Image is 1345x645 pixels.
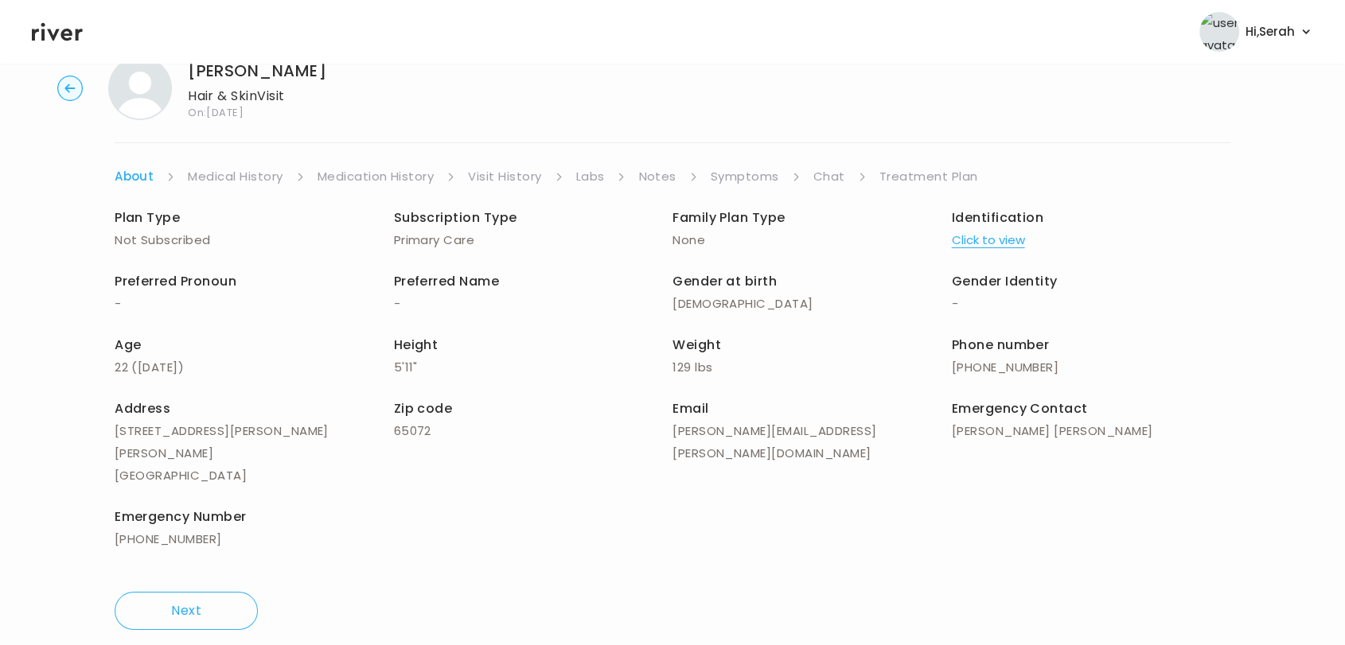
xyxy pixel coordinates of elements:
span: Gender Identity [952,272,1058,290]
span: Weight [672,336,721,354]
p: Primary Care [394,229,673,251]
span: Emergency Number [115,507,247,526]
p: 5'11" [394,356,673,379]
span: Gender at birth [672,272,777,290]
p: 22 [115,356,394,379]
span: Email [672,399,708,418]
button: user avatarHi,Serah [1199,12,1313,52]
button: Next [115,592,258,630]
p: Hair & Skin Visit [188,85,326,107]
a: Symptoms [711,165,779,188]
span: Family Plan Type [672,208,786,227]
p: [PHONE_NUMBER] [952,356,1231,379]
span: On: [DATE] [188,107,326,118]
button: Click to view [952,229,1025,251]
p: [DEMOGRAPHIC_DATA] [672,293,952,315]
p: Not Subscribed [115,229,394,251]
p: - [115,293,394,315]
p: [STREET_ADDRESS][PERSON_NAME][PERSON_NAME] [115,420,394,464]
p: - [952,293,1231,315]
span: Preferred Name [394,272,500,290]
span: Phone number [952,336,1050,354]
span: Zip code [394,399,453,418]
p: None [672,229,952,251]
p: 65072 [394,420,673,442]
span: Identification [952,208,1044,227]
span: Address [115,399,170,418]
p: [PERSON_NAME] [PERSON_NAME] [952,420,1231,442]
p: 129 lbs [672,356,952,379]
img: user avatar [1199,12,1239,52]
p: [GEOGRAPHIC_DATA] [115,464,394,487]
p: - [394,293,673,315]
a: Labs [576,165,605,188]
span: Age [115,336,141,354]
a: Chat [813,165,845,188]
span: Height [394,336,439,354]
p: [PERSON_NAME][EMAIL_ADDRESS][PERSON_NAME][DOMAIN_NAME] [672,420,952,464]
span: Preferred Pronoun [115,272,236,290]
span: Plan Type [115,208,180,227]
span: ( [DATE] ) [131,359,184,375]
span: Hi, Serah [1246,21,1295,43]
a: About [115,165,154,188]
span: Emergency Contact [952,399,1088,418]
a: Medication History [318,165,435,188]
a: Medical History [188,165,283,188]
img: GABRIEL CULP [108,56,172,120]
span: Subscription Type [394,208,517,227]
a: Notes [638,165,676,188]
p: [PHONE_NUMBER] [115,528,394,550]
a: Visit History [468,165,541,188]
h1: [PERSON_NAME] [188,60,326,82]
a: Treatment Plan [879,165,978,188]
